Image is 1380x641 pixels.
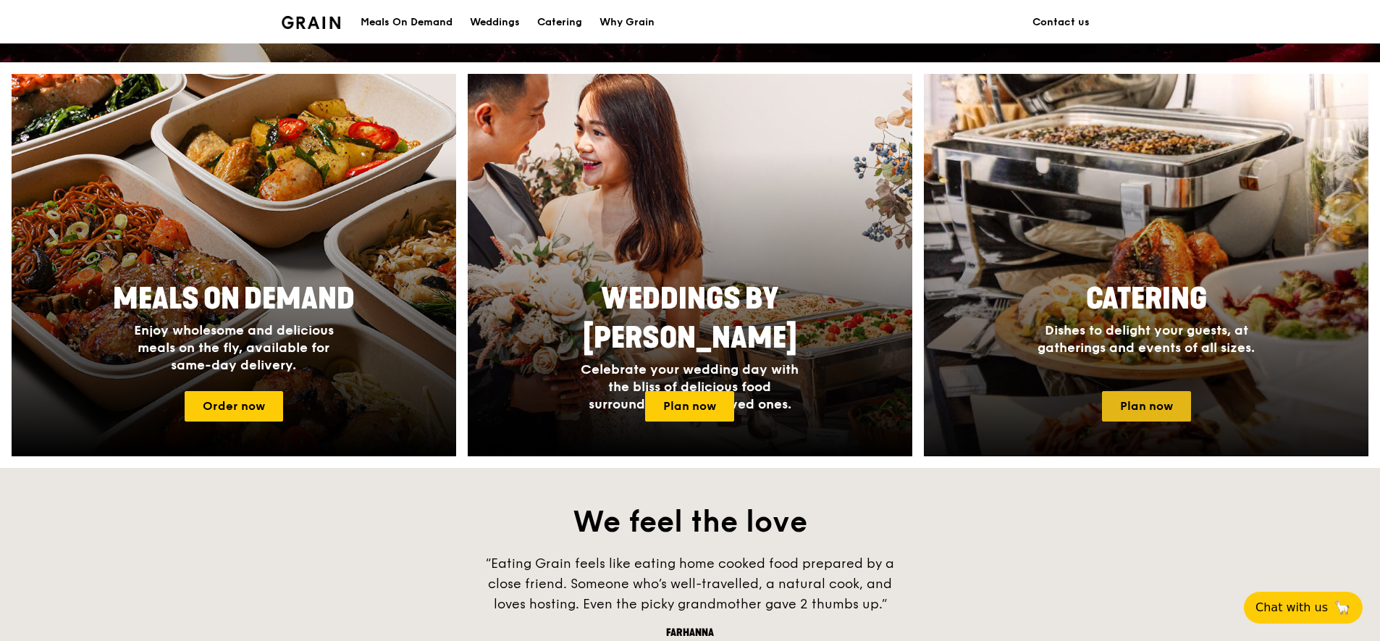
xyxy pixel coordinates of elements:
[468,74,912,456] img: weddings-card.4f3003b8.jpg
[185,391,283,422] a: Order now
[12,74,456,456] img: meals-on-demand-card.d2b6f6db.png
[924,74,1368,456] a: CateringDishes to delight your guests, at gatherings and events of all sizes.Plan now
[1102,391,1191,422] a: Plan now
[1086,282,1207,317] span: Catering
[468,74,912,456] a: Weddings by [PERSON_NAME]Celebrate your wedding day with the bliss of delicious food surrounded b...
[1255,599,1328,616] span: Chat with us
[529,1,591,44] a: Catering
[583,282,797,356] span: Weddings by [PERSON_NAME]
[645,391,734,422] a: Plan now
[1024,1,1098,44] a: Contact us
[1038,322,1255,356] span: Dishes to delight your guests, at gatherings and events of all sizes.
[537,1,582,44] div: Catering
[581,361,799,412] span: Celebrate your wedding day with the bliss of delicious food surrounded by your loved ones.
[470,1,520,44] div: Weddings
[473,626,907,640] div: Farhanna
[473,553,907,614] div: “Eating Grain feels like eating home cooked food prepared by a close friend. Someone who’s well-t...
[134,322,334,373] span: Enjoy wholesome and delicious meals on the fly, available for same-day delivery.
[1244,592,1363,624] button: Chat with us🦙
[12,74,456,456] a: Meals On DemandEnjoy wholesome and delicious meals on the fly, available for same-day delivery.Or...
[461,1,529,44] a: Weddings
[591,1,663,44] a: Why Grain
[1334,599,1351,616] span: 🦙
[282,16,340,29] img: Grain
[113,282,355,317] span: Meals On Demand
[361,1,453,44] div: Meals On Demand
[599,1,655,44] div: Why Grain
